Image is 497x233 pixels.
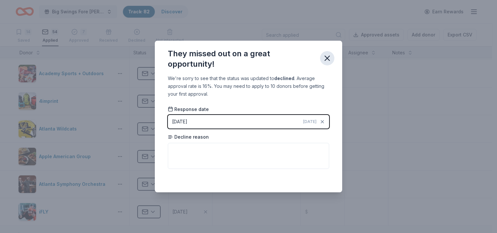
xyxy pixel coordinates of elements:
[168,75,329,98] div: We're sorry to see that the status was updated to . Average approval rate is 16%. You may need to...
[168,134,209,140] span: Decline reason
[168,48,315,69] div: They missed out on a great opportunity!
[168,106,209,113] span: Response date
[172,118,187,126] div: [DATE]
[168,115,329,129] button: [DATE][DATE]
[274,75,294,81] b: declined
[303,119,316,124] span: [DATE]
